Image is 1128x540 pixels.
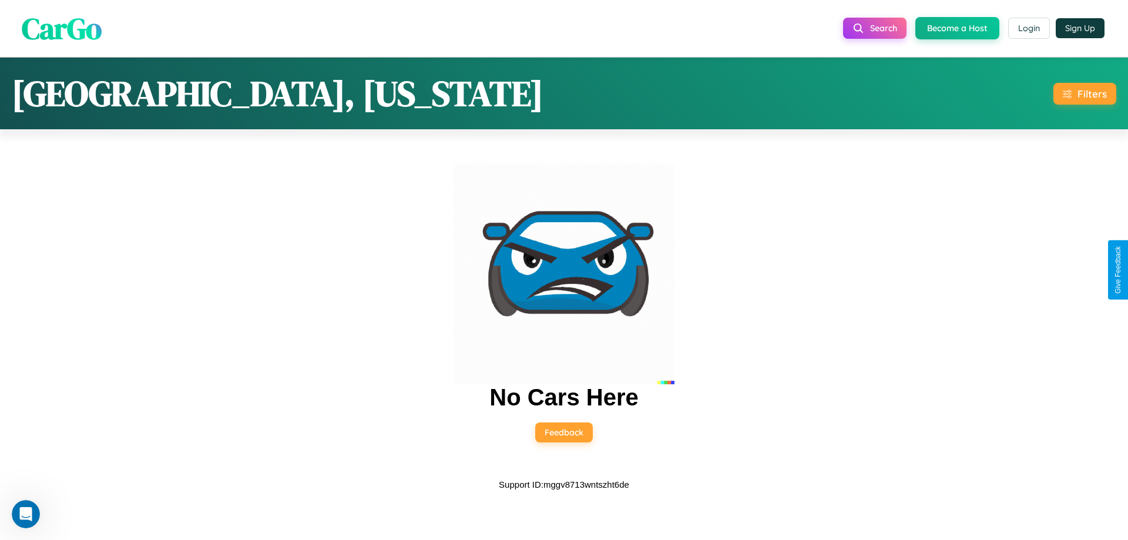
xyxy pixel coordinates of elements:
button: Filters [1053,83,1116,105]
p: Support ID: mggv8713wntszht6de [499,477,629,492]
button: Sign Up [1056,18,1104,38]
button: Feedback [535,422,593,442]
img: car [454,163,674,384]
span: CarGo [22,8,102,48]
button: Search [843,18,907,39]
div: Give Feedback [1114,246,1122,294]
div: Filters [1077,88,1107,100]
h2: No Cars Here [489,384,638,411]
h1: [GEOGRAPHIC_DATA], [US_STATE] [12,69,543,118]
button: Login [1008,18,1050,39]
iframe: Intercom live chat [12,500,40,528]
button: Become a Host [915,17,999,39]
span: Search [870,23,897,33]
